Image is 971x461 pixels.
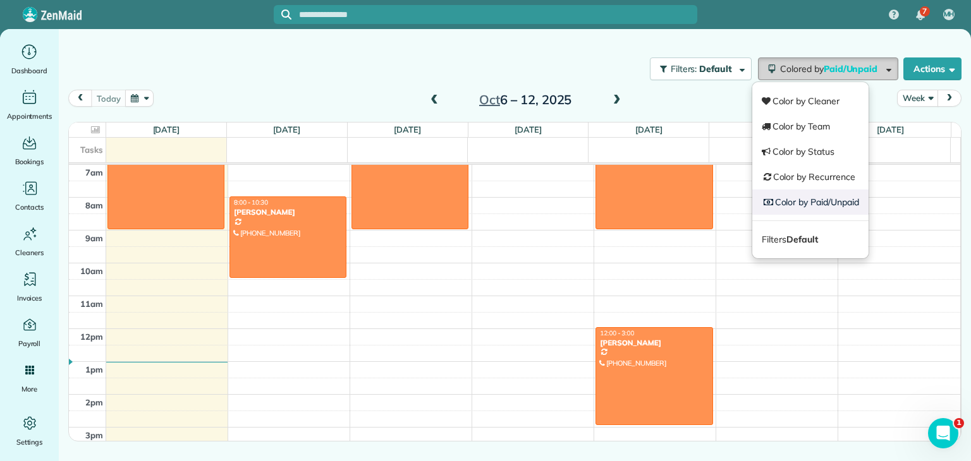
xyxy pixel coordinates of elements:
svg: Focus search [281,9,291,20]
div: 7 unread notifications [907,1,934,29]
span: 12:00 - 3:00 [600,329,634,337]
span: Bookings [15,155,44,168]
button: prev [68,90,92,107]
span: Appointments [7,110,52,123]
a: Color by Cleaner [752,88,869,114]
a: Cleaners [5,224,54,259]
a: Color by Recurrence [752,164,869,189]
span: Paid/Unpaid [824,63,880,75]
span: 9am [85,233,103,243]
span: 12pm [80,332,103,342]
span: 8:00 - 10:30 [234,198,268,207]
span: Dashboard [11,64,47,77]
span: 2pm [85,397,103,407]
a: [DATE] [635,124,663,135]
button: next [937,90,962,107]
span: 3pm [85,430,103,440]
button: today [91,90,126,107]
a: FiltersDefault [752,227,869,252]
iframe: Intercom live chat [928,418,958,448]
span: 7am [85,167,103,177]
span: MH [944,9,955,20]
span: Payroll [18,337,41,350]
h2: 6 – 12, 2025 [446,93,604,107]
span: 8am [85,200,103,210]
span: Default [699,63,733,75]
span: Settings [16,436,43,448]
a: Color by Team [752,114,869,139]
a: Filters: Default [644,57,752,80]
a: [DATE] [877,124,904,135]
span: Oct [479,92,500,107]
a: Payroll [5,314,54,350]
div: [PERSON_NAME] [599,338,709,347]
span: Tasks [80,145,103,155]
a: [DATE] [273,124,300,135]
button: Filters: Default [650,57,752,80]
span: Cleaners [15,246,44,259]
span: 7 [922,6,927,16]
div: [PERSON_NAME] [233,208,343,217]
a: Dashboard [5,42,54,77]
a: Appointments [5,87,54,123]
a: [DATE] [394,124,421,135]
span: Filters: [671,63,697,75]
span: Filters [762,234,817,245]
a: [DATE] [153,124,180,135]
strong: Default [786,234,818,245]
button: Week [897,90,938,107]
a: Color by Paid/Unpaid [752,189,869,215]
a: [DATE] [515,124,542,135]
span: More [21,383,37,395]
span: Contacts [15,201,44,213]
span: Invoices [17,292,42,304]
button: Actions [903,57,962,80]
span: 1 [954,418,964,428]
button: Colored byPaid/Unpaid [758,57,898,80]
span: 11am [80,299,103,309]
a: Invoices [5,269,54,304]
a: Bookings [5,133,54,168]
span: 1pm [85,364,103,374]
a: Color by Status [752,139,869,164]
span: 10am [80,266,103,276]
a: Contacts [5,178,54,213]
a: Settings [5,413,54,448]
button: Focus search [274,9,291,20]
span: Colored by [780,63,882,75]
